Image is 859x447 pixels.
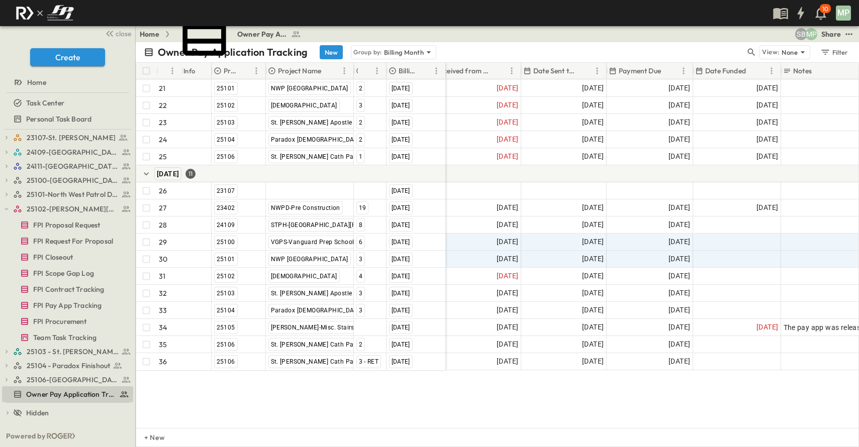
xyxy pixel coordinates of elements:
span: [DATE] [392,307,410,314]
p: 28 [159,220,167,230]
button: Sort [323,65,334,76]
div: FPI Request For Proposaltest [2,233,133,249]
span: NWPD-Pre Construction [271,204,340,211]
div: Team Task Trackingtest [2,329,133,346]
span: Owner Pay Application Tracking [26,389,115,399]
span: [DATE] [669,287,690,299]
span: 3 [359,102,362,109]
span: St. [PERSON_NAME] Cath Parking Lot [271,153,379,160]
span: 24109 [217,221,235,229]
div: 24111-[GEOGRAPHIC_DATA]test [2,158,133,174]
span: [DATE] [392,239,410,246]
a: 25101-North West Patrol Division [13,187,131,201]
a: Personal Task Board [2,112,131,126]
span: [DATE] [392,290,410,297]
span: [DATE] [497,99,518,111]
div: 25106-St. Andrews Parking Lottest [2,372,133,388]
span: 25103 [217,119,235,126]
button: Menu [591,65,603,77]
button: close [101,26,133,40]
button: Menu [338,65,350,77]
span: St. [PERSON_NAME] Cath Parking Lot [271,358,379,365]
button: MP [835,5,852,22]
span: [DATE] [392,102,410,109]
a: FPI Procurement [2,314,131,328]
span: [DATE] [497,304,518,316]
span: 6 [359,239,362,246]
span: 25105 [217,324,235,331]
span: [DATE] [756,82,778,94]
span: 25103 [217,290,235,297]
div: Filter [820,47,848,58]
span: [DATE] [756,134,778,145]
div: 24109-St. Teresa of Calcutta Parish Halltest [2,144,133,160]
p: Billing Month [399,66,417,76]
div: FPI Scope Gap Logtest [2,265,133,281]
span: 25104 - Paradox Finishout [27,361,110,371]
span: FPI Scope Gap Log [33,268,94,278]
p: Billing Month [384,47,424,57]
p: Owner Pay Application Tracking [158,45,308,59]
a: Owner Pay Application Tracking [2,387,131,401]
span: 3 [359,307,362,314]
button: Sort [495,65,506,76]
span: [DATE] [392,204,410,211]
span: [DATE] [392,136,410,143]
span: [DATE] [669,253,690,265]
span: [DATE] [582,236,604,248]
div: FPI Procurementtest [2,313,133,329]
p: 29 [159,237,167,247]
span: [DATE] [497,117,518,128]
div: FPI Proposal Requesttest [2,217,133,233]
div: 25104 - Paradox Finishouttest [2,358,133,374]
p: Date Funded [705,66,746,76]
div: 11 [185,169,196,179]
span: 25102 [217,273,235,280]
span: FPI Pay App Tracking [33,300,102,310]
span: [DATE] [669,339,690,350]
div: Monica Pruteanu (mpruteanu@fpibuilders.com) [805,28,817,40]
span: 25100-Vanguard Prep School [27,175,119,185]
div: Personal Task Boardtest [2,111,133,127]
span: 25102 [217,102,235,109]
span: 8 [359,221,362,229]
a: FPI Closeout [2,250,131,264]
p: Project # [224,66,237,76]
div: Info [181,63,212,79]
span: 25101 [217,85,235,92]
button: Menu [430,65,442,77]
span: [DATE] [157,170,179,178]
span: [DATE] [582,99,604,111]
span: [DATE] [756,117,778,128]
span: [DATE] [582,151,604,162]
span: 25102-Christ The Redeemer Anglican Church [27,204,119,214]
p: 23 [159,118,167,128]
button: Filter [816,45,851,59]
span: [DATE] [582,117,604,128]
span: 25103 - St. [PERSON_NAME] Phase 2 [27,347,119,357]
span: [DATE] [669,151,690,162]
span: 3 - RET [359,358,379,365]
span: [DATE] [669,219,690,231]
a: 25102-Christ The Redeemer Anglican Church [13,202,131,216]
span: [DATE] [497,219,518,231]
span: FPI Proposal Request [33,220,100,230]
span: [DATE] [497,134,518,145]
span: St. [PERSON_NAME] Apostle Parish-Phase 2 [271,119,398,126]
span: 19 [359,204,366,211]
span: [DATE] [669,304,690,316]
p: Project Name [278,66,321,76]
a: 24111-[GEOGRAPHIC_DATA] [13,159,131,173]
span: [DATE] [582,219,604,231]
span: Paradox [DEMOGRAPHIC_DATA] Balcony Finish Out [271,307,420,314]
span: [DATE] [497,202,518,213]
a: Team Task Tracking [2,330,131,345]
a: FPI Proposal Request [2,218,131,232]
p: 10 [822,5,828,13]
span: St. [PERSON_NAME] Cath Parking Lot [271,341,379,348]
span: [DATE] [497,287,518,299]
span: Team Task Tracking [33,332,97,343]
span: 2 [359,341,362,348]
p: 34 [159,322,167,332]
p: + New [144,432,150,442]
